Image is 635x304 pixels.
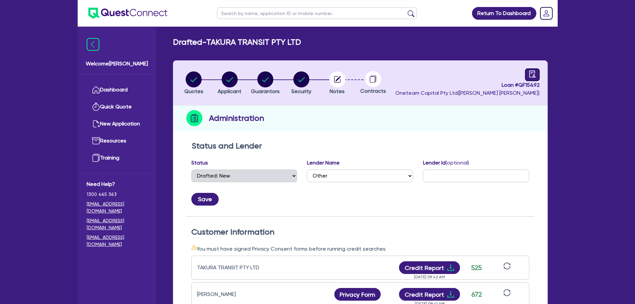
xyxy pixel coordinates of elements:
h2: Customer Information [191,227,529,237]
span: Oneteam Capital Pty Ltd ( [PERSON_NAME] [PERSON_NAME] ) [395,90,540,96]
a: Dropdown toggle [538,5,555,22]
span: download [447,264,455,272]
span: sync [503,289,511,296]
img: quick-quote [92,103,100,111]
div: You must have signed Privacy Consent forms before running credit searches [191,245,529,253]
span: Loan # QF15492 [395,81,540,89]
span: Contracts [360,88,386,94]
span: warning [191,245,197,250]
button: Guarantors [251,71,280,96]
a: Return To Dashboard [472,7,536,20]
a: Quick Quote [87,98,147,115]
span: (optional) [446,160,469,166]
span: Notes [330,88,345,94]
button: Credit Reportdownload [399,261,460,274]
a: [EMAIL_ADDRESS][DOMAIN_NAME] [87,201,147,215]
div: 525 [468,263,485,273]
span: download [447,290,455,298]
div: [PERSON_NAME] [197,290,280,298]
img: new-application [92,120,100,128]
button: Save [191,193,219,206]
label: Status [191,159,208,167]
a: Training [87,149,147,167]
img: quest-connect-logo-blue [88,8,167,19]
a: [EMAIL_ADDRESS][DOMAIN_NAME] [87,217,147,231]
a: Resources [87,132,147,149]
h2: Drafted - TAKURA TRANSIT PTY LTD [173,37,301,47]
img: step-icon [186,110,202,126]
a: Dashboard [87,81,147,98]
span: Applicant [218,88,241,94]
button: Privacy Form [334,288,381,301]
button: Quotes [184,71,204,96]
label: Lender Id [423,159,469,167]
button: sync [501,289,513,300]
span: sync [503,262,511,270]
a: [EMAIL_ADDRESS][DOMAIN_NAME] [87,234,147,248]
button: Applicant [217,71,242,96]
button: sync [501,262,513,274]
span: Security [291,88,311,94]
img: icon-menu-close [87,38,99,51]
h2: Administration [209,112,264,124]
img: training [92,154,100,162]
span: Quotes [184,88,203,94]
button: Credit Reportdownload [399,288,460,301]
label: Lender Name [307,159,340,167]
span: Need Help? [87,180,147,188]
span: audit [529,70,536,78]
div: 672 [468,289,485,299]
span: 1300 465 363 [87,191,147,198]
span: Welcome [PERSON_NAME] [86,60,148,68]
a: New Application [87,115,147,132]
button: Notes [329,71,346,96]
button: Security [291,71,312,96]
h2: Status and Lender [192,141,529,151]
input: Search by name, application ID or mobile number... [217,7,417,19]
div: TAKURA TRANSIT PTY LTD [197,264,280,272]
span: Guarantors [251,88,280,94]
img: resources [92,137,100,145]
